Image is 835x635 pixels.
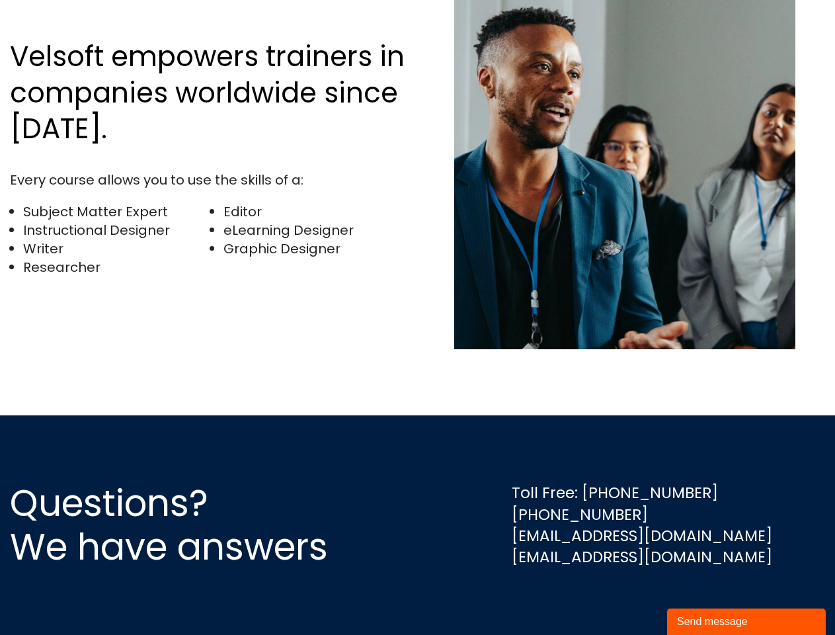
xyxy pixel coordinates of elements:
[23,202,210,221] li: Subject Matter Expert
[512,482,772,568] div: Toll Free: [PHONE_NUMBER] [PHONE_NUMBER] [EMAIL_ADDRESS][DOMAIN_NAME] [EMAIL_ADDRESS][DOMAIN_NAME]
[23,239,210,258] li: Writer
[23,258,210,276] li: Researcher
[667,606,828,635] iframe: chat widget
[10,171,411,189] div: Every course allows you to use the skills of a:
[223,202,411,221] li: Editor
[23,221,210,239] li: Instructional Designer
[10,39,411,148] h2: Velsoft empowers trainers in companies worldwide since [DATE].
[10,482,376,569] h2: Questions? We have answers
[223,221,411,239] li: eLearning Designer
[223,239,411,258] li: Graphic Designer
